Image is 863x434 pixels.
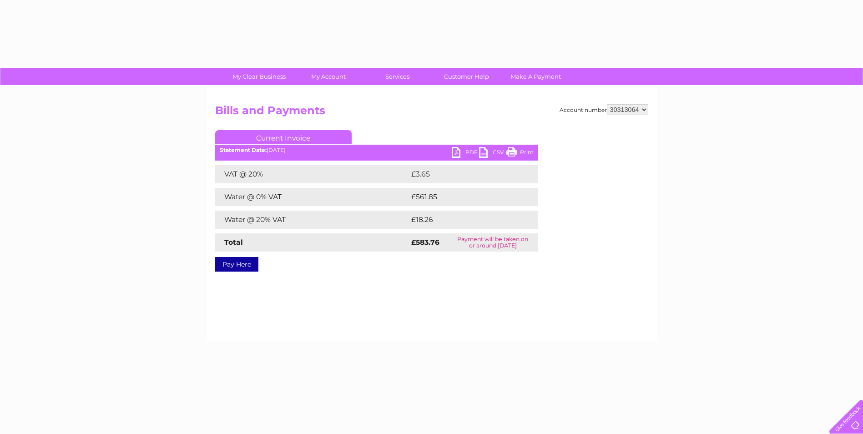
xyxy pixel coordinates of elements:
[291,68,366,85] a: My Account
[222,68,297,85] a: My Clear Business
[429,68,504,85] a: Customer Help
[215,211,409,229] td: Water @ 20% VAT
[560,104,648,115] div: Account number
[448,233,538,252] td: Payment will be taken on or around [DATE]
[498,68,573,85] a: Make A Payment
[215,147,538,153] div: [DATE]
[506,147,534,160] a: Print
[360,68,435,85] a: Services
[224,238,243,247] strong: Total
[215,130,352,144] a: Current Invoice
[215,188,409,206] td: Water @ 0% VAT
[215,104,648,121] h2: Bills and Payments
[411,238,439,247] strong: £583.76
[215,257,258,272] a: Pay Here
[409,188,521,206] td: £561.85
[215,165,409,183] td: VAT @ 20%
[409,165,517,183] td: £3.65
[409,211,519,229] td: £18.26
[220,146,267,153] b: Statement Date:
[479,147,506,160] a: CSV
[452,147,479,160] a: PDF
